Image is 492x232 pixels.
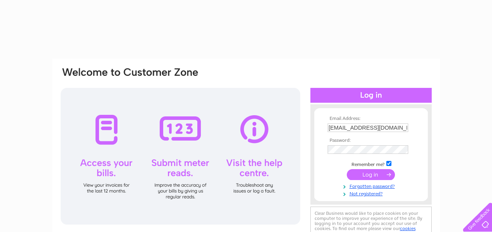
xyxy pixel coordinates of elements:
th: Password: [326,138,416,143]
a: Not registered? [328,189,416,197]
th: Email Address: [326,116,416,121]
input: Submit [347,169,395,180]
td: Remember me? [326,160,416,168]
a: Forgotten password? [328,182,416,189]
